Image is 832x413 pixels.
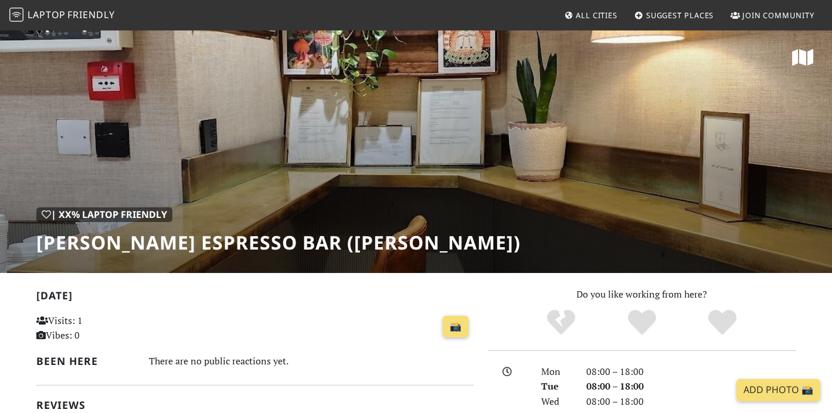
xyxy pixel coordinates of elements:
div: 08:00 – 18:00 [579,364,803,380]
h2: Reviews [36,399,474,411]
div: Yes [602,308,682,337]
a: Add Photo 📸 [736,379,820,401]
div: 08:00 – 18:00 [579,394,803,409]
h2: Been here [36,355,135,367]
span: Join Community [742,10,814,21]
div: Mon [534,364,579,380]
span: Laptop [28,8,66,21]
div: | XX% Laptop Friendly [36,207,172,223]
a: Join Community [726,5,819,26]
a: 📸 [443,316,468,338]
span: Friendly [67,8,114,21]
div: There are no public reactions yet. [149,353,474,370]
div: 08:00 – 18:00 [579,379,803,394]
div: Tue [534,379,579,394]
a: LaptopFriendly LaptopFriendly [9,5,115,26]
h1: [PERSON_NAME] Espresso Bar ([PERSON_NAME]) [36,231,521,254]
a: All Cities [559,5,622,26]
div: No [521,308,602,337]
p: Visits: 1 Vibes: 0 [36,313,173,343]
a: Suggest Places [630,5,719,26]
div: Wed [534,394,579,409]
span: Suggest Places [646,10,714,21]
div: Definitely! [682,308,763,337]
img: LaptopFriendly [9,8,23,22]
span: All Cities [576,10,617,21]
h2: [DATE] [36,289,474,306]
p: Do you like working from here? [488,287,796,302]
